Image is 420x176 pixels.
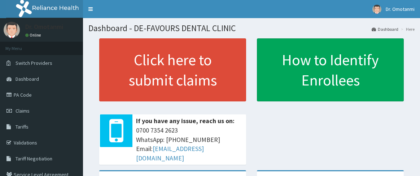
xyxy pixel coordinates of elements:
a: Dashboard [372,26,398,32]
span: Claims [16,108,30,114]
img: User Image [372,5,381,14]
h1: Dashboard - DE-FAVOURS DENTAL CLINIC [88,24,415,33]
span: Tariffs [16,123,29,130]
span: Dashboard [16,76,39,82]
span: Tariff Negotiation [16,155,52,162]
a: Click here to submit claims [99,38,246,101]
a: [EMAIL_ADDRESS][DOMAIN_NAME] [136,144,204,162]
span: Dr. Omotanmi [386,6,415,12]
b: If you have any issue, reach us on: [136,117,235,125]
li: Here [399,26,415,32]
img: User Image [4,22,20,38]
p: Dr. Omotanmi [25,24,63,30]
a: Online [25,33,43,38]
span: Switch Providers [16,60,52,66]
a: How to Identify Enrollees [257,38,404,101]
span: 0700 7354 2623 WhatsApp: [PHONE_NUMBER] Email: [136,126,242,163]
